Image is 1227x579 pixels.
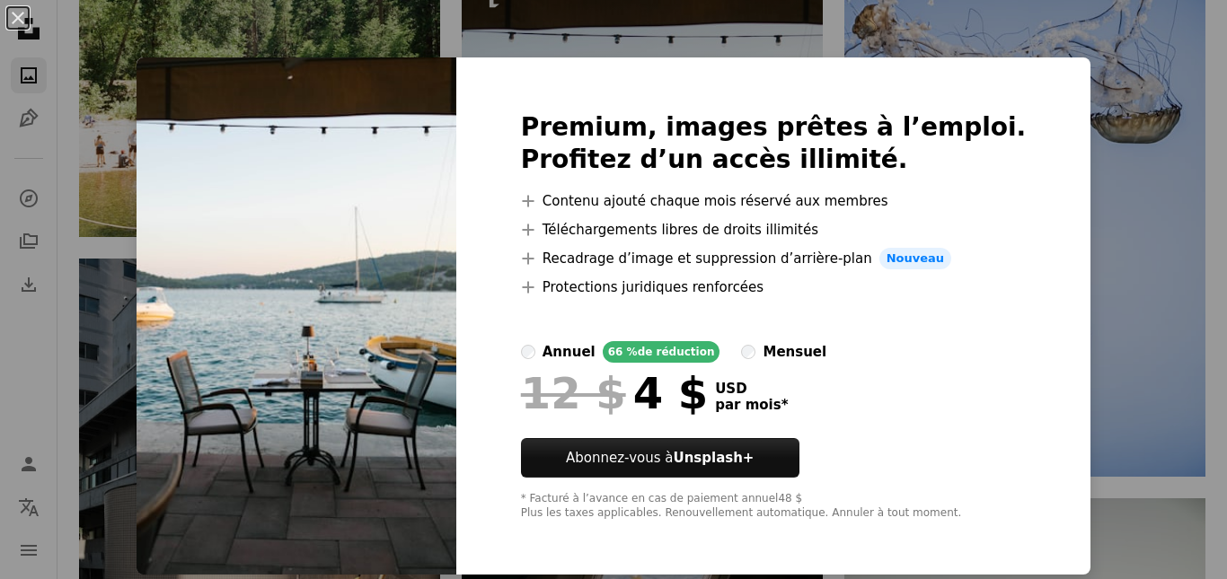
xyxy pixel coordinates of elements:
button: Abonnez-vous àUnsplash+ [521,438,799,478]
div: 66 % de réduction [603,341,720,363]
input: annuel66 %de réduction [521,345,535,359]
div: 4 $ [521,370,708,417]
div: annuel [543,341,596,363]
h2: Premium, images prêtes à l’emploi. Profitez d’un accès illimité. [521,111,1027,176]
span: par mois * [715,397,788,413]
strong: Unsplash+ [673,450,754,466]
span: Nouveau [879,248,951,269]
span: USD [715,381,788,397]
div: mensuel [763,341,826,363]
li: Contenu ajouté chaque mois réservé aux membres [521,190,1027,212]
li: Protections juridiques renforcées [521,276,1027,298]
div: * Facturé à l’avance en cas de paiement annuel 48 $ Plus les taxes applicables. Renouvellement au... [521,492,1027,521]
input: mensuel [741,345,755,359]
li: Téléchargements libres de droits illimités [521,219,1027,241]
img: premium_photo-1756175546675-f55b02bfa6e2 [137,57,456,575]
li: Recadrage d’image et suppression d’arrière-plan [521,248,1027,269]
span: 12 $ [521,370,626,417]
